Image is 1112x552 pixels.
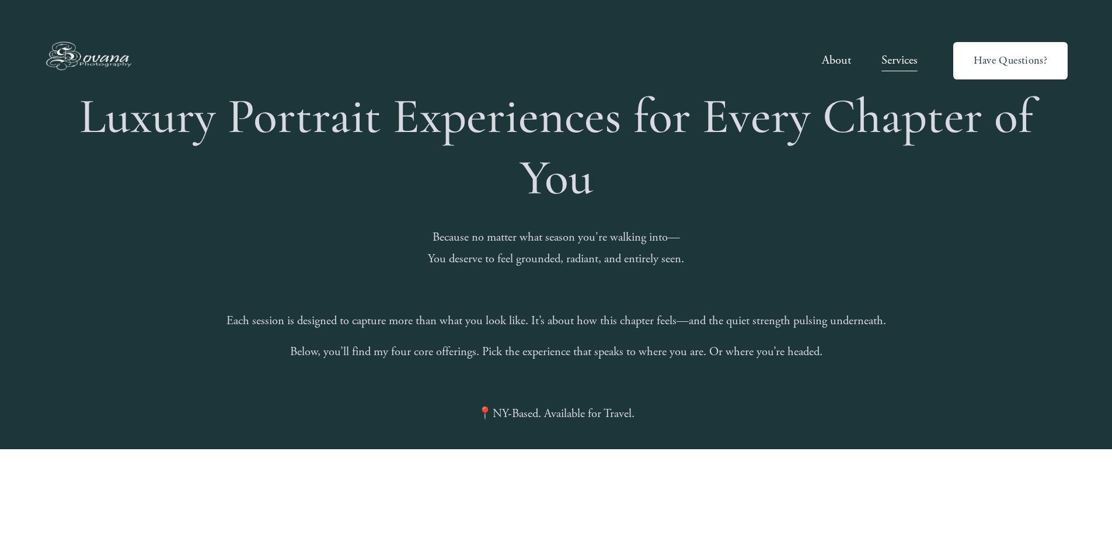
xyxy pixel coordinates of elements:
a: Have Questions? [953,42,1068,80]
p: Each session is designed to capture more than what you look like. It’s about how this chapter fee... [44,310,1068,332]
a: About [822,48,851,72]
p: Below, you’ll find my four core offerings. Pick the experience that speaks to where you are. Or w... [44,341,1068,363]
a: Services [881,48,918,72]
p: 📍NY-Based. Available for Travel. [44,403,1068,425]
img: Sovana Photography [44,39,140,82]
h1: Luxury Portrait Experiences for Every Chapter of You [44,86,1068,207]
p: Because no matter what season you're walking into— You deserve to feel grounded, radiant, and ent... [44,227,1068,270]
